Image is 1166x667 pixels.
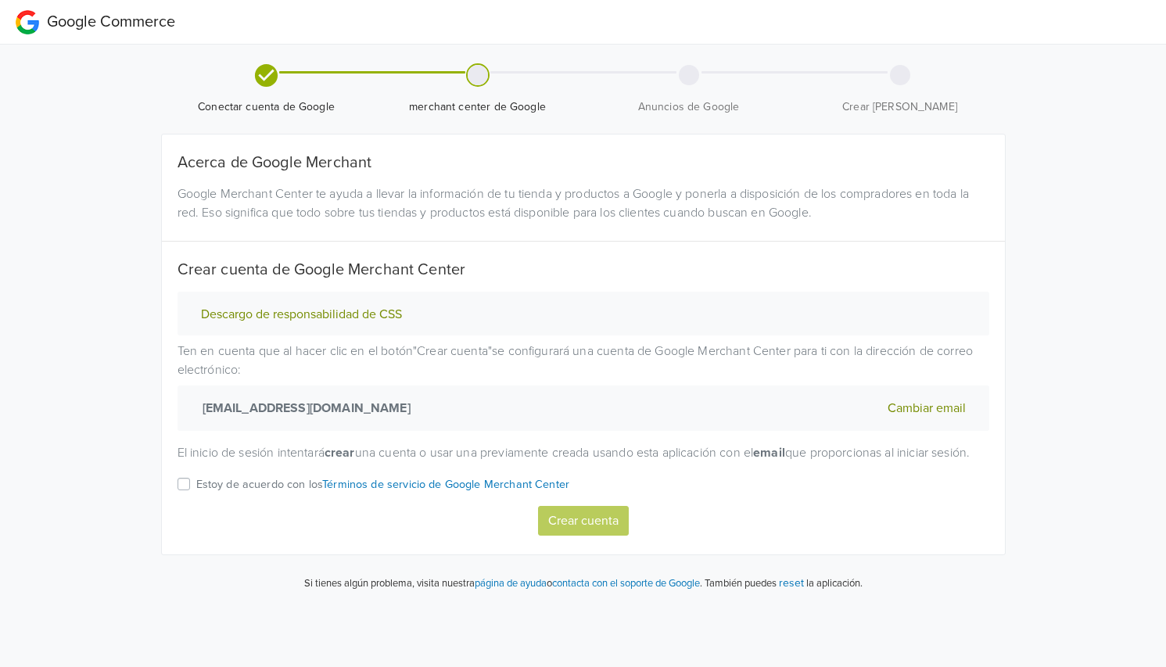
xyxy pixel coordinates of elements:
[178,443,989,462] p: El inicio de sesión intentará una cuenta o usar una previamente creada usando esta aplicación con...
[702,574,863,592] p: También puedes la aplicación.
[167,99,366,115] span: Conectar cuenta de Google
[552,577,700,590] a: contacta con el soporte de Google
[475,577,547,590] a: página de ayuda
[178,342,989,431] p: Ten en cuenta que al hacer clic en el botón " Crear cuenta " se configurará una cuenta de Google ...
[779,574,804,592] button: reset
[325,445,355,461] strong: crear
[178,260,989,279] h5: Crear cuenta de Google Merchant Center
[590,99,788,115] span: Anuncios de Google
[304,576,702,592] p: Si tienes algún problema, visita nuestra o .
[196,307,407,323] button: Descargo de responsabilidad de CSS
[178,153,989,172] h5: Acerca de Google Merchant
[322,478,569,491] a: Términos de servicio de Google Merchant Center
[379,99,577,115] span: merchant center de Google
[166,185,1001,222] div: Google Merchant Center te ayuda a llevar la información de tu tienda y productos a Google y poner...
[753,445,785,461] strong: email
[801,99,999,115] span: Crear [PERSON_NAME]
[196,476,570,493] p: Estoy de acuerdo con los
[47,13,175,31] span: Google Commerce
[883,398,970,418] button: Cambiar email
[196,399,411,418] strong: [EMAIL_ADDRESS][DOMAIN_NAME]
